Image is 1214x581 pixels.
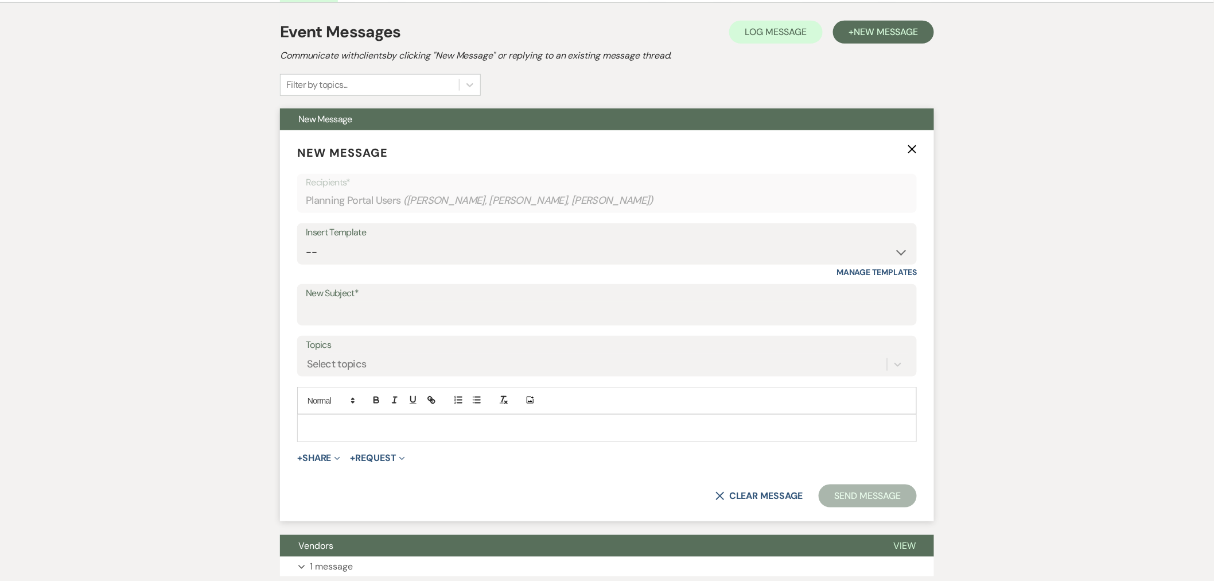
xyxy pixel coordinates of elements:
span: + [297,454,302,463]
span: Log Message [745,26,807,38]
button: +New Message [833,21,934,44]
button: 1 message [280,557,934,576]
button: Log Message [729,21,823,44]
span: New Message [298,113,352,125]
span: New Message [297,145,388,160]
div: Insert Template [306,224,908,241]
span: ( [PERSON_NAME], [PERSON_NAME], [PERSON_NAME] ) [403,193,654,208]
button: View [875,535,934,557]
label: Topics [306,337,908,354]
button: Clear message [715,491,803,501]
span: + [351,454,356,463]
button: Send Message [819,485,917,508]
div: Filter by topics... [286,78,348,92]
p: 1 message [310,559,353,574]
a: Manage Templates [836,267,917,277]
div: Planning Portal Users [306,189,908,212]
p: Recipients* [306,175,908,190]
button: Vendors [280,535,875,557]
span: Vendors [298,540,333,552]
div: Select topics [307,357,367,372]
button: Share [297,454,340,463]
span: New Message [854,26,918,38]
span: View [893,540,916,552]
button: Request [351,454,405,463]
h2: Communicate with clients by clicking "New Message" or replying to an existing message thread. [280,49,934,63]
h1: Event Messages [280,20,401,44]
label: New Subject* [306,285,908,302]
